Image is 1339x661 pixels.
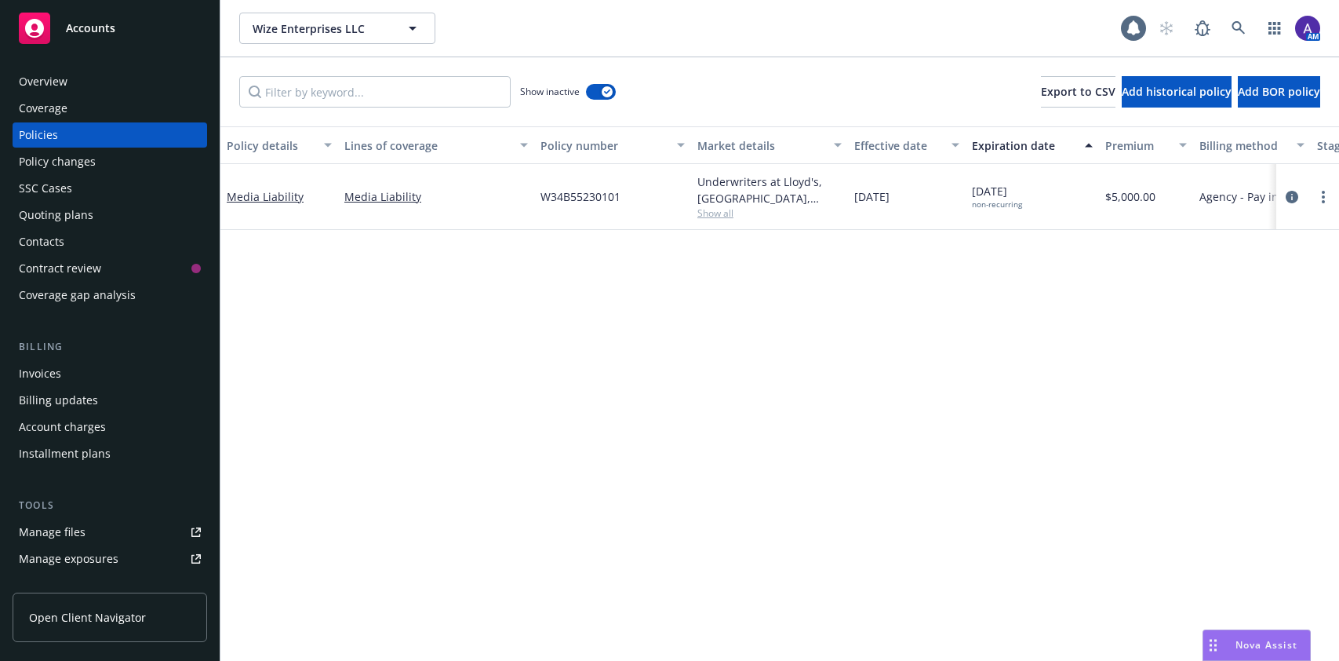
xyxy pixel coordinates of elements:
a: Manage certificates [13,573,207,598]
div: Coverage [19,96,67,121]
div: Invoices [19,361,61,386]
div: Policy changes [19,149,96,174]
div: Expiration date [972,137,1075,154]
a: Accounts [13,6,207,50]
a: circleInformation [1283,188,1301,206]
div: Underwriters at Lloyd's, [GEOGRAPHIC_DATA], [PERSON_NAME] of [GEOGRAPHIC_DATA], CRC Insurance Ser... [697,173,842,206]
span: Show all [697,206,842,220]
div: Policy details [227,137,315,154]
a: Account charges [13,414,207,440]
span: Wize Enterprises LLC [253,20,388,37]
div: Policies [19,122,58,148]
a: Manage exposures [13,546,207,572]
a: Overview [13,69,207,94]
button: Policy number [534,126,691,164]
button: Effective date [848,126,966,164]
button: Export to CSV [1041,76,1115,108]
a: Coverage [13,96,207,121]
a: Quoting plans [13,203,207,228]
button: Wize Enterprises LLC [239,13,435,44]
div: Billing method [1199,137,1287,154]
button: Billing method [1193,126,1311,164]
div: Billing [13,339,207,355]
span: Add BOR policy [1238,84,1320,99]
span: $5,000.00 [1105,188,1155,205]
a: Policies [13,122,207,148]
a: Switch app [1259,13,1290,44]
div: Billing updates [19,388,98,413]
a: Manage files [13,520,207,545]
div: Coverage gap analysis [19,283,136,308]
a: Contract review [13,256,207,281]
button: Premium [1099,126,1193,164]
div: Effective date [854,137,942,154]
div: Manage certificates [19,573,122,598]
a: Coverage gap analysis [13,283,207,308]
span: Agency - Pay in full [1199,188,1299,205]
div: Policy number [540,137,668,154]
a: more [1314,188,1333,206]
button: Policy details [220,126,338,164]
a: Report a Bug [1187,13,1218,44]
div: Overview [19,69,67,94]
a: Installment plans [13,441,207,466]
a: Contacts [13,229,207,254]
button: Add historical policy [1122,76,1232,108]
div: Account charges [19,414,106,440]
button: Expiration date [966,126,1099,164]
img: photo [1295,16,1320,41]
span: [DATE] [972,183,1022,210]
a: Media Liability [344,188,528,205]
div: Drag to move [1203,630,1223,660]
div: Manage files [19,520,86,545]
div: Contacts [19,229,64,254]
a: Media Liability [227,189,304,204]
input: Filter by keyword... [239,76,511,108]
div: Market details [697,137,824,154]
button: Lines of coverage [338,126,534,164]
div: Contract review [19,256,101,281]
a: Billing updates [13,388,207,413]
div: SSC Cases [19,176,72,201]
a: Invoices [13,361,207,386]
button: Add BOR policy [1238,76,1320,108]
a: SSC Cases [13,176,207,201]
span: Accounts [66,22,115,35]
a: Policy changes [13,149,207,174]
a: Search [1223,13,1254,44]
span: Add historical policy [1122,84,1232,99]
div: Installment plans [19,441,111,466]
button: Nova Assist [1203,630,1311,661]
div: Lines of coverage [344,137,511,154]
span: Open Client Navigator [29,609,146,626]
span: Show inactive [520,85,580,98]
span: [DATE] [854,188,890,205]
div: Premium [1105,137,1170,154]
div: Quoting plans [19,203,93,228]
div: Tools [13,498,207,513]
span: Export to CSV [1041,84,1115,99]
a: Start snowing [1151,13,1182,44]
span: W34B55230101 [540,188,620,205]
div: Manage exposures [19,546,118,572]
div: non-recurring [972,199,1022,210]
span: Nova Assist [1235,638,1297,652]
button: Market details [691,126,848,164]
